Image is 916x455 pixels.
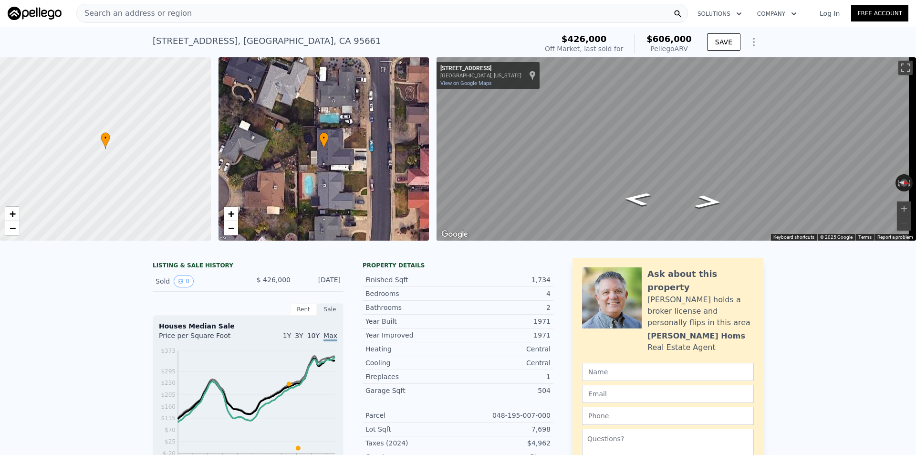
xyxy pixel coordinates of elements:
tspan: $205 [161,392,176,398]
div: [GEOGRAPHIC_DATA], [US_STATE] [440,73,521,79]
tspan: $373 [161,348,176,354]
div: Rent [290,303,317,316]
tspan: $25 [165,438,176,445]
div: Finished Sqft [365,275,458,285]
a: Terms (opens in new tab) [858,234,872,240]
a: Zoom out [224,221,238,235]
div: $4,962 [458,438,551,448]
span: 10Y [307,332,320,339]
div: 1 [458,372,551,381]
div: 1971 [458,330,551,340]
div: • [101,132,110,149]
div: Fireplaces [365,372,458,381]
button: View historical data [174,275,194,287]
div: Off Market, last sold for [545,44,623,53]
path: Go South, Quail Cir [613,189,662,209]
div: Sold [156,275,240,287]
div: Central [458,344,551,354]
div: Taxes (2024) [365,438,458,448]
div: Property details [363,262,553,269]
div: Central [458,358,551,368]
tspan: $295 [161,368,176,375]
div: [DATE] [298,275,341,287]
div: 048-195-007-000 [458,411,551,420]
div: Garage Sqft [365,386,458,395]
tspan: $250 [161,380,176,386]
span: © 2025 Google [820,234,853,240]
button: Reset the view [895,178,913,188]
div: [STREET_ADDRESS] [440,65,521,73]
div: • [319,132,329,149]
a: Show location on map [529,70,536,81]
img: Google [439,228,470,241]
div: Sale [317,303,343,316]
span: − [228,222,234,234]
div: [PERSON_NAME] Homs [647,330,745,342]
span: • [101,134,110,142]
div: 7,698 [458,424,551,434]
div: 1971 [458,317,551,326]
div: 504 [458,386,551,395]
a: Zoom out [5,221,20,235]
button: Rotate counterclockwise [895,174,901,191]
a: Zoom in [224,207,238,221]
div: Heating [365,344,458,354]
div: [PERSON_NAME] holds a broker license and personally flips in this area [647,294,754,328]
span: 3Y [295,332,303,339]
span: $ 426,000 [257,276,291,284]
a: Report a problem [877,234,913,240]
button: Company [749,5,804,22]
path: Go North, Quail Cir [683,192,733,212]
button: Rotate clockwise [908,174,913,191]
button: Toggle fullscreen view [898,61,913,75]
span: • [319,134,329,142]
div: Real Estate Agent [647,342,716,353]
span: − [10,222,16,234]
div: [STREET_ADDRESS] , [GEOGRAPHIC_DATA] , CA 95661 [153,34,381,48]
div: Lot Sqft [365,424,458,434]
button: Zoom in [897,201,911,216]
span: $426,000 [562,34,607,44]
input: Phone [582,407,754,425]
button: SAVE [707,33,740,51]
a: Log In [808,9,851,18]
tspan: $160 [161,403,176,410]
img: Pellego [8,7,62,20]
a: View on Google Maps [440,80,492,86]
span: $606,000 [646,34,692,44]
a: Zoom in [5,207,20,221]
div: Year Improved [365,330,458,340]
div: Price per Square Foot [159,331,248,346]
tspan: $115 [161,415,176,422]
span: + [10,208,16,220]
div: Year Built [365,317,458,326]
a: Free Account [851,5,908,21]
div: Bathrooms [365,303,458,312]
div: Bedrooms [365,289,458,298]
div: Houses Median Sale [159,321,337,331]
div: LISTING & SALE HISTORY [153,262,343,271]
div: 1,734 [458,275,551,285]
div: Pellego ARV [646,44,692,53]
div: Parcel [365,411,458,420]
div: Ask about this property [647,267,754,294]
span: Search an address or region [77,8,192,19]
div: 2 [458,303,551,312]
button: Keyboard shortcuts [773,234,814,241]
div: 4 [458,289,551,298]
button: Zoom out [897,216,911,231]
tspan: $70 [165,427,176,434]
div: Map [437,57,916,241]
div: Cooling [365,358,458,368]
a: Open this area in Google Maps (opens a new window) [439,228,470,241]
input: Email [582,385,754,403]
span: + [228,208,234,220]
span: 1Y [283,332,291,339]
button: Show Options [744,32,763,52]
button: Solutions [690,5,749,22]
div: Street View [437,57,916,241]
span: Max [323,332,337,341]
input: Name [582,363,754,381]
